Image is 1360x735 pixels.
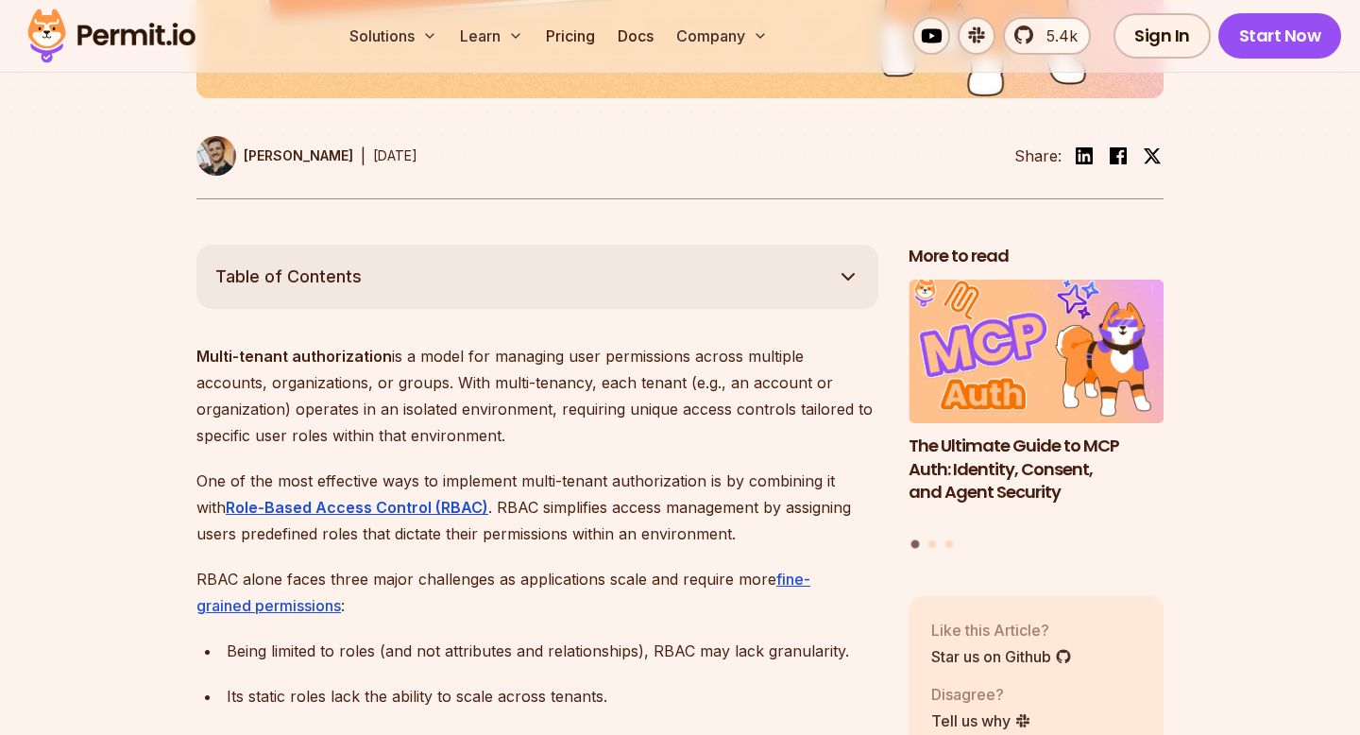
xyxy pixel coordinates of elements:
[610,17,661,55] a: Docs
[931,683,1031,706] p: Disagree?
[196,566,878,619] p: RBAC alone faces three major challenges as applications scale and require more :
[1073,145,1096,167] img: linkedin
[911,539,920,548] button: Go to slide 1
[373,147,417,163] time: [DATE]
[928,540,936,548] button: Go to slide 2
[669,17,775,55] button: Company
[931,619,1072,641] p: Like this Article?
[452,17,531,55] button: Learn
[909,435,1164,504] h3: The Ultimate Guide to MCP Auth: Identity, Consent, and Agent Security
[931,709,1031,732] a: Tell us why
[1014,145,1062,167] li: Share:
[909,280,1164,528] a: The Ultimate Guide to MCP Auth: Identity, Consent, and Agent SecurityThe Ultimate Guide to MCP Au...
[909,280,1164,528] li: 1 of 3
[945,540,953,548] button: Go to slide 3
[196,347,392,366] strong: Multi-tenant authorization
[227,683,878,709] div: Its static roles lack the ability to scale across tenants.
[196,136,353,176] a: [PERSON_NAME]
[361,145,365,167] div: |
[931,645,1072,668] a: Star us on Github
[1113,13,1211,59] a: Sign In
[244,146,353,165] p: [PERSON_NAME]
[215,264,362,290] span: Table of Contents
[1143,146,1162,165] img: twitter
[196,245,878,309] button: Table of Contents
[226,498,488,517] a: Role-Based Access Control (RBAC)
[909,280,1164,551] div: Posts
[196,343,878,449] p: is a model for managing user permissions across multiple accounts, organizations, or groups. With...
[1218,13,1342,59] a: Start Now
[538,17,603,55] a: Pricing
[1107,145,1130,167] img: facebook
[1035,25,1078,47] span: 5.4k
[196,468,878,547] p: One of the most effective ways to implement multi-tenant authorization is by combining it with . ...
[196,136,236,176] img: Daniel Bass
[909,280,1164,423] img: The Ultimate Guide to MCP Auth: Identity, Consent, and Agent Security
[909,245,1164,268] h2: More to read
[19,4,204,68] img: Permit logo
[342,17,445,55] button: Solutions
[1003,17,1091,55] a: 5.4k
[227,638,878,664] div: Being limited to roles (and not attributes and relationships), RBAC may lack granularity.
